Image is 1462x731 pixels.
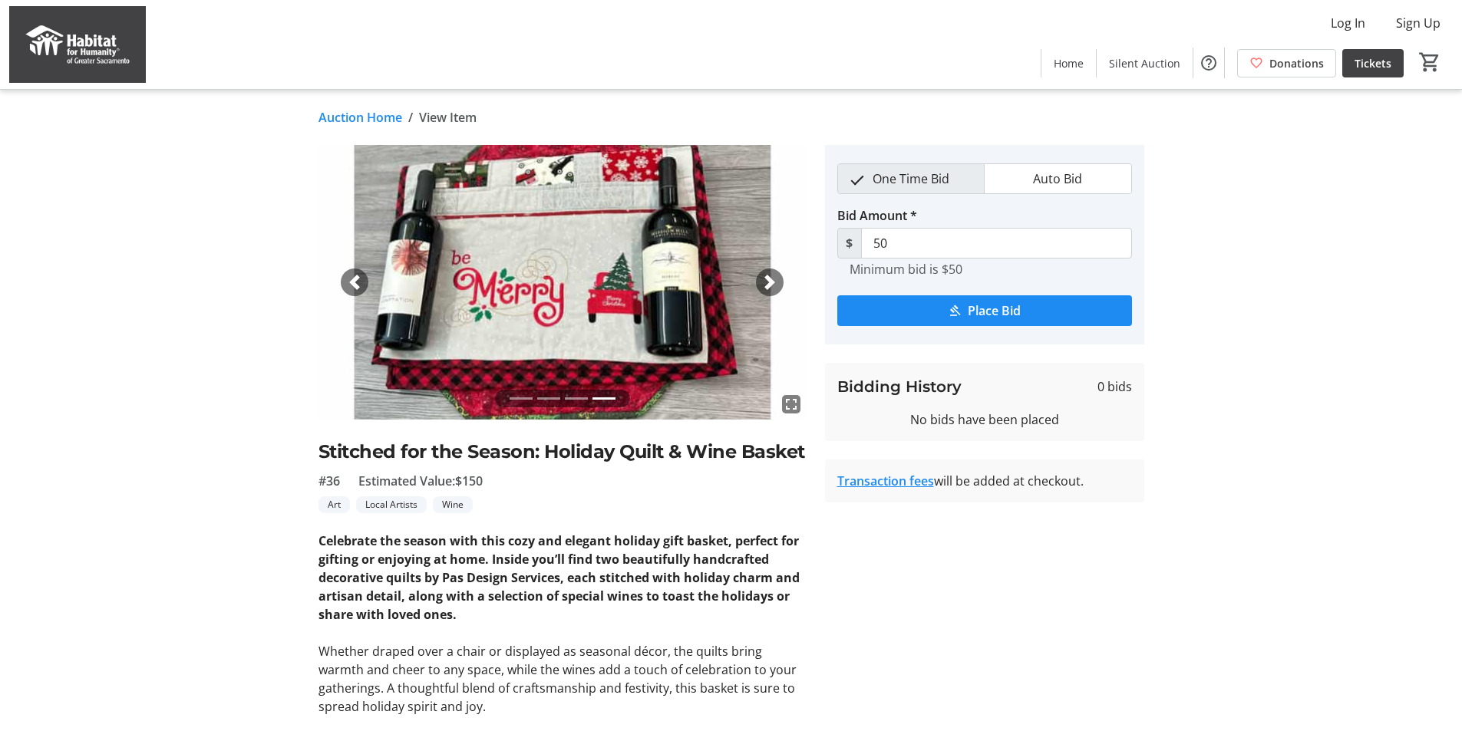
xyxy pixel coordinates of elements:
span: View Item [419,108,477,127]
span: $ [837,228,862,258]
tr-label-badge: Local Artists [356,496,427,513]
div: will be added at checkout. [837,472,1132,490]
span: Estimated Value: $150 [358,472,483,490]
span: One Time Bid [863,164,959,193]
button: Place Bid [837,295,1132,326]
label: Bid Amount * [837,206,917,225]
button: Help [1193,48,1224,78]
span: #36 [318,472,340,490]
span: Sign Up [1396,14,1441,32]
span: Donations [1269,55,1324,71]
p: Whether draped over a chair or displayed as seasonal décor, the quilts bring warmth and cheer to ... [318,642,807,716]
a: Transaction fees [837,473,934,489]
button: Cart [1416,48,1444,76]
span: Auto Bid [1024,164,1091,193]
tr-label-badge: Wine [433,496,473,513]
mat-icon: fullscreen [782,395,800,413]
span: Log In [1331,14,1365,32]
tr-label-badge: Art [318,496,350,513]
a: Silent Auction [1097,49,1193,77]
a: Auction Home [318,108,402,127]
span: Place Bid [968,301,1021,320]
a: Donations [1237,49,1336,77]
h2: Stitched for the Season: Holiday Quilt & Wine Basket [318,438,807,466]
button: Log In [1318,11,1378,35]
div: No bids have been placed [837,410,1132,429]
img: Habitat for Humanity of Greater Sacramento's Logo [9,6,146,83]
a: Tickets [1342,49,1404,77]
tr-hint: Minimum bid is $50 [850,262,962,277]
h3: Bidding History [837,375,962,398]
span: Tickets [1355,55,1391,71]
img: Image [318,145,807,420]
strong: Celebrate the season with this cozy and elegant holiday gift basket, perfect for gifting or enjoy... [318,532,800,623]
span: / [408,108,413,127]
a: Home [1041,49,1096,77]
span: 0 bids [1097,377,1132,396]
span: Home [1054,55,1084,71]
span: Silent Auction [1109,55,1180,71]
button: Sign Up [1384,11,1453,35]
